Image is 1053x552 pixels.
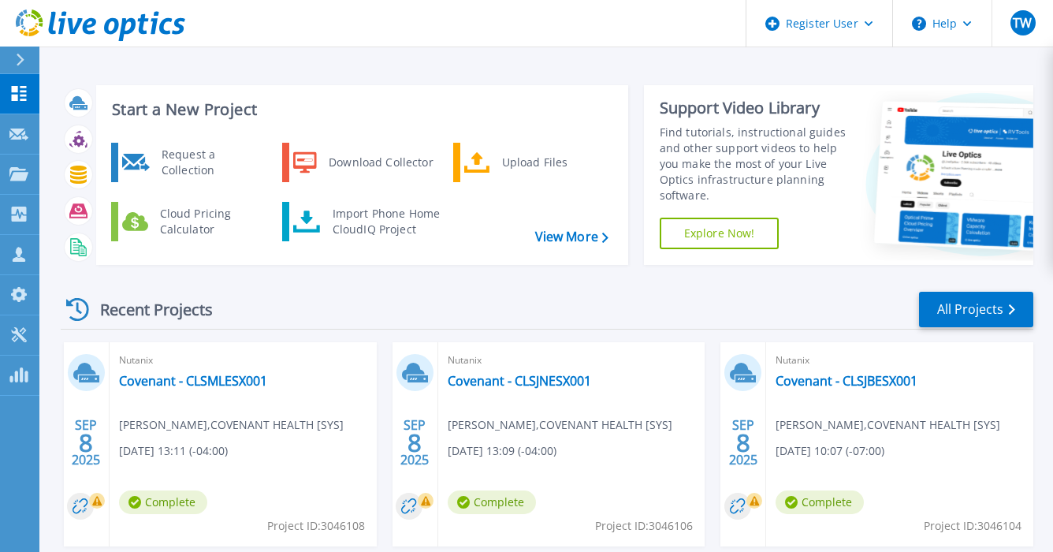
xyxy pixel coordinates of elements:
[111,202,273,241] a: Cloud Pricing Calculator
[407,436,422,449] span: 8
[112,101,608,118] h3: Start a New Project
[660,125,853,203] div: Find tutorials, instructional guides and other support videos to help you make the most of your L...
[535,229,608,244] a: View More
[267,517,365,535] span: Project ID: 3046108
[776,416,1000,434] span: [PERSON_NAME] , COVENANT HEALTH [SYS]
[79,436,93,449] span: 8
[776,373,917,389] a: Covenant - CLSJBESX001
[119,490,207,514] span: Complete
[400,414,430,472] div: SEP 2025
[448,442,556,460] span: [DATE] 13:09 (-04:00)
[325,206,448,237] div: Import Phone Home CloudIQ Project
[660,98,853,118] div: Support Video Library
[119,373,267,389] a: Covenant - CLSMLESX001
[448,373,591,389] a: Covenant - CLSJNESX001
[924,517,1021,535] span: Project ID: 3046104
[111,143,273,182] a: Request a Collection
[494,147,611,178] div: Upload Files
[282,143,444,182] a: Download Collector
[453,143,615,182] a: Upload Files
[71,414,101,472] div: SEP 2025
[448,352,696,369] span: Nutanix
[728,414,758,472] div: SEP 2025
[61,290,234,329] div: Recent Projects
[119,416,344,434] span: [PERSON_NAME] , COVENANT HEALTH [SYS]
[154,147,269,178] div: Request a Collection
[119,442,228,460] span: [DATE] 13:11 (-04:00)
[448,416,672,434] span: [PERSON_NAME] , COVENANT HEALTH [SYS]
[1013,17,1032,29] span: TW
[448,490,536,514] span: Complete
[595,517,693,535] span: Project ID: 3046106
[321,147,440,178] div: Download Collector
[776,442,884,460] span: [DATE] 10:07 (-07:00)
[736,436,750,449] span: 8
[660,218,780,249] a: Explore Now!
[119,352,367,369] span: Nutanix
[919,292,1033,327] a: All Projects
[152,206,269,237] div: Cloud Pricing Calculator
[776,352,1024,369] span: Nutanix
[776,490,864,514] span: Complete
